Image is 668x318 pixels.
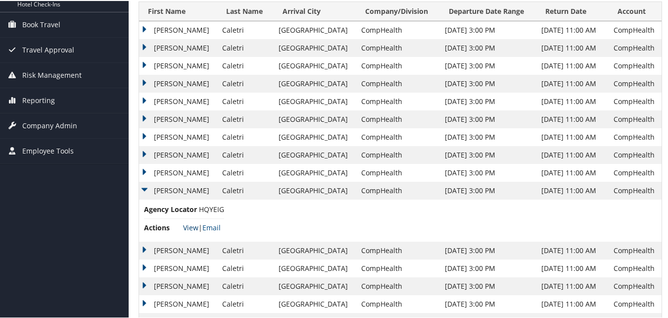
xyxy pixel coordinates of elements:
[202,222,221,231] a: Email
[144,221,181,232] span: Actions
[183,222,198,231] a: View
[274,181,356,199] td: [GEOGRAPHIC_DATA]
[609,92,662,109] td: CompHealth
[609,20,662,38] td: CompHealth
[356,20,440,38] td: CompHealth
[356,74,440,92] td: CompHealth
[274,74,356,92] td: [GEOGRAPHIC_DATA]
[440,38,536,56] td: [DATE] 3:00 PM
[440,145,536,163] td: [DATE] 3:00 PM
[274,276,356,294] td: [GEOGRAPHIC_DATA]
[440,276,536,294] td: [DATE] 3:00 PM
[440,1,536,20] th: Departure Date Range: activate to sort column ascending
[536,127,609,145] td: [DATE] 11:00 AM
[274,92,356,109] td: [GEOGRAPHIC_DATA]
[440,74,536,92] td: [DATE] 3:00 PM
[536,74,609,92] td: [DATE] 11:00 AM
[536,20,609,38] td: [DATE] 11:00 AM
[609,74,662,92] td: CompHealth
[217,163,274,181] td: Caletri
[139,259,217,276] td: [PERSON_NAME]
[217,276,274,294] td: Caletri
[609,276,662,294] td: CompHealth
[274,259,356,276] td: [GEOGRAPHIC_DATA]
[609,181,662,199] td: CompHealth
[139,1,217,20] th: First Name: activate to sort column ascending
[217,92,274,109] td: Caletri
[274,56,356,74] td: [GEOGRAPHIC_DATA]
[139,92,217,109] td: [PERSON_NAME]
[139,294,217,312] td: [PERSON_NAME]
[609,145,662,163] td: CompHealth
[536,92,609,109] td: [DATE] 11:00 AM
[356,294,440,312] td: CompHealth
[22,112,77,137] span: Company Admin
[356,145,440,163] td: CompHealth
[22,138,74,162] span: Employee Tools
[536,38,609,56] td: [DATE] 11:00 AM
[217,109,274,127] td: Caletri
[217,1,274,20] th: Last Name: activate to sort column ascending
[609,259,662,276] td: CompHealth
[440,259,536,276] td: [DATE] 3:00 PM
[274,145,356,163] td: [GEOGRAPHIC_DATA]
[139,163,217,181] td: [PERSON_NAME]
[356,276,440,294] td: CompHealth
[356,92,440,109] td: CompHealth
[609,294,662,312] td: CompHealth
[217,127,274,145] td: Caletri
[139,56,217,74] td: [PERSON_NAME]
[139,145,217,163] td: [PERSON_NAME]
[183,222,221,231] span: |
[609,163,662,181] td: CompHealth
[609,241,662,259] td: CompHealth
[440,56,536,74] td: [DATE] 3:00 PM
[274,127,356,145] td: [GEOGRAPHIC_DATA]
[139,241,217,259] td: [PERSON_NAME]
[356,181,440,199] td: CompHealth
[139,109,217,127] td: [PERSON_NAME]
[217,259,274,276] td: Caletri
[356,38,440,56] td: CompHealth
[440,294,536,312] td: [DATE] 3:00 PM
[356,163,440,181] td: CompHealth
[356,127,440,145] td: CompHealth
[217,56,274,74] td: Caletri
[440,241,536,259] td: [DATE] 3:00 PM
[274,109,356,127] td: [GEOGRAPHIC_DATA]
[609,56,662,74] td: CompHealth
[440,92,536,109] td: [DATE] 3:00 PM
[536,56,609,74] td: [DATE] 11:00 AM
[440,109,536,127] td: [DATE] 3:00 PM
[609,109,662,127] td: CompHealth
[217,294,274,312] td: Caletri
[217,20,274,38] td: Caletri
[22,87,55,112] span: Reporting
[356,56,440,74] td: CompHealth
[139,74,217,92] td: [PERSON_NAME]
[536,163,609,181] td: [DATE] 11:00 AM
[22,11,60,36] span: Book Travel
[609,38,662,56] td: CompHealth
[536,259,609,276] td: [DATE] 11:00 AM
[536,145,609,163] td: [DATE] 11:00 AM
[217,74,274,92] td: Caletri
[356,1,440,20] th: Company/Division
[536,294,609,312] td: [DATE] 11:00 AM
[274,241,356,259] td: [GEOGRAPHIC_DATA]
[440,181,536,199] td: [DATE] 3:00 PM
[536,109,609,127] td: [DATE] 11:00 AM
[217,181,274,199] td: Caletri
[139,38,217,56] td: [PERSON_NAME]
[536,1,609,20] th: Return Date: activate to sort column ascending
[274,1,356,20] th: Arrival City: activate to sort column ascending
[139,276,217,294] td: [PERSON_NAME]
[609,1,662,20] th: Account: activate to sort column ascending
[199,204,224,213] span: HQYEIG
[536,181,609,199] td: [DATE] 11:00 AM
[274,20,356,38] td: [GEOGRAPHIC_DATA]
[536,276,609,294] td: [DATE] 11:00 AM
[356,241,440,259] td: CompHealth
[274,38,356,56] td: [GEOGRAPHIC_DATA]
[139,20,217,38] td: [PERSON_NAME]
